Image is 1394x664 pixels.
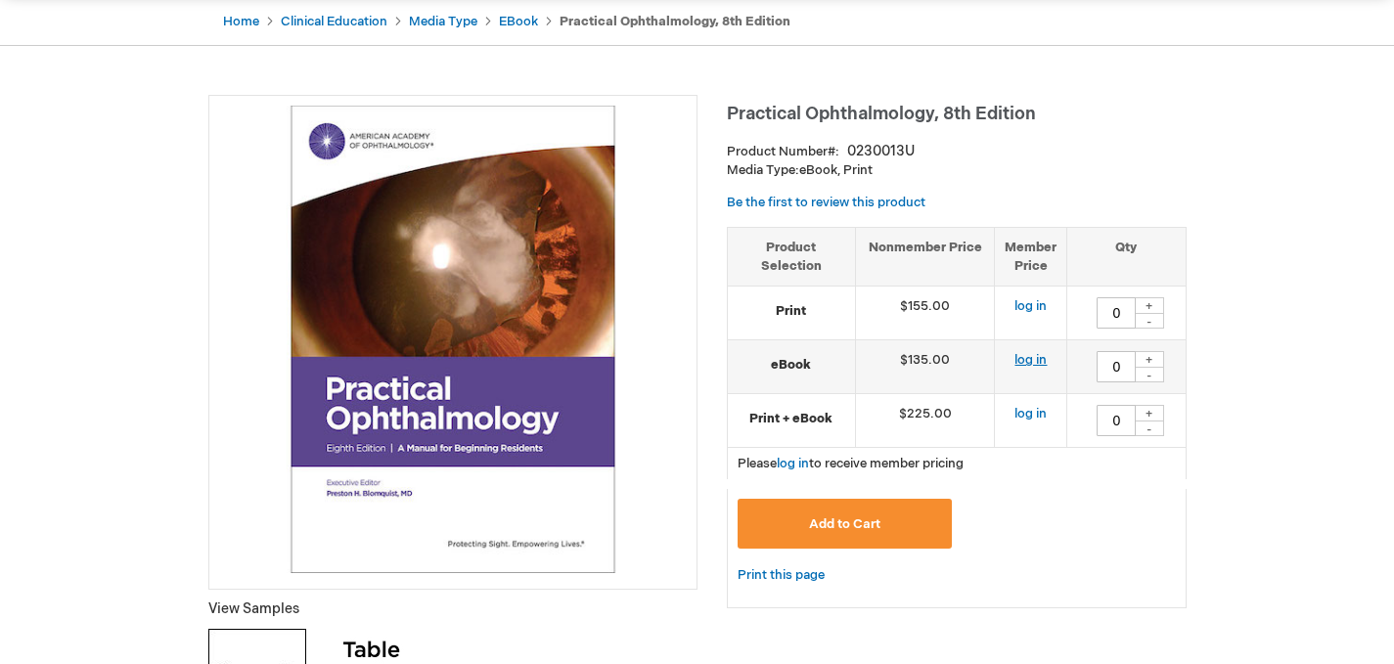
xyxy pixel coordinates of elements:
strong: Media Type: [727,162,799,178]
div: 0230013U [847,142,915,161]
a: log in [1014,352,1047,368]
td: $225.00 [855,394,995,448]
a: Clinical Education [281,14,387,29]
span: Add to Cart [809,516,880,532]
button: Add to Cart [738,499,953,549]
span: Please to receive member pricing [738,456,964,471]
th: Product Selection [728,227,856,286]
th: Qty [1067,227,1186,286]
span: Practical Ophthalmology, 8th Edition [727,104,1036,124]
td: $155.00 [855,287,995,340]
strong: Print [738,302,845,321]
a: eBook [499,14,538,29]
a: Home [223,14,259,29]
a: Media Type [409,14,477,29]
th: Member Price [995,227,1067,286]
div: + [1135,297,1164,314]
td: $135.00 [855,340,995,394]
p: View Samples [208,599,697,619]
a: Be the first to review this product [727,195,925,210]
strong: Print + eBook [738,410,845,428]
a: log in [777,456,809,471]
img: Practical Ophthalmology, 8th Edition [219,106,687,573]
div: + [1135,351,1164,368]
strong: Product Number [727,144,839,159]
input: Qty [1097,351,1136,382]
div: - [1135,421,1164,436]
a: Print this page [738,563,825,588]
strong: eBook [738,356,845,375]
input: Qty [1097,297,1136,329]
p: eBook, Print [727,161,1187,180]
input: Qty [1097,405,1136,436]
strong: Practical Ophthalmology, 8th Edition [560,14,790,29]
th: Nonmember Price [855,227,995,286]
a: log in [1014,406,1047,421]
div: + [1135,405,1164,421]
a: log in [1014,298,1047,314]
div: - [1135,313,1164,329]
div: - [1135,367,1164,382]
